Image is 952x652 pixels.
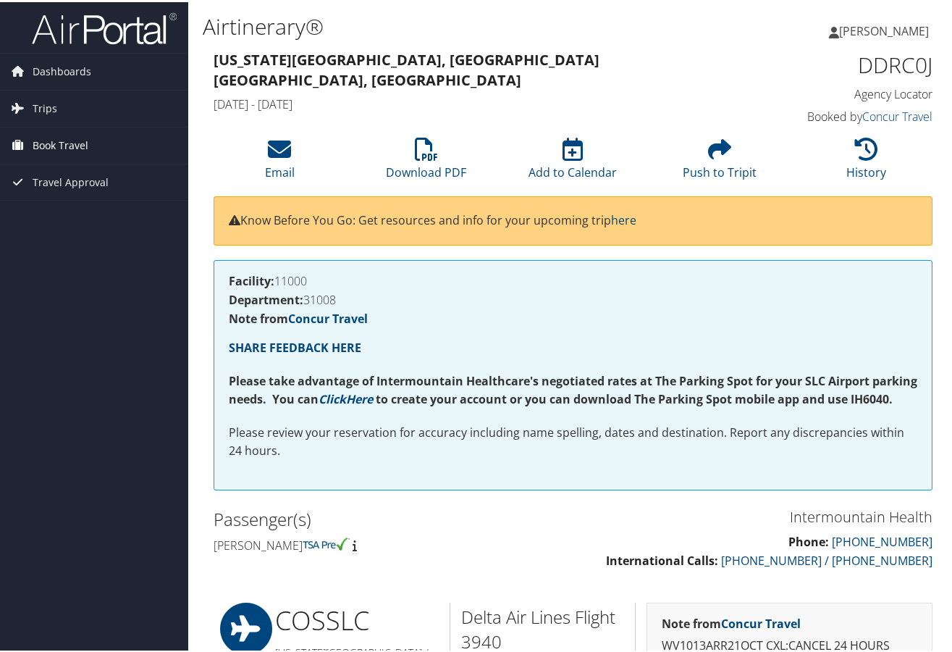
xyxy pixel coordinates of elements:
span: [PERSON_NAME] [839,21,929,37]
strong: [US_STATE][GEOGRAPHIC_DATA], [GEOGRAPHIC_DATA] [GEOGRAPHIC_DATA], [GEOGRAPHIC_DATA] [214,48,599,88]
span: Travel Approval [33,162,109,198]
span: Dashboards [33,51,91,88]
a: Concur Travel [288,309,368,325]
a: [PHONE_NUMBER] [832,532,932,548]
a: Add to Calendar [528,143,617,178]
h2: Delta Air Lines Flight 3940 [461,603,624,651]
p: Know Before You Go: Get resources and info for your upcoming trip [229,209,917,228]
h4: Agency Locator [769,84,932,100]
h4: Booked by [769,106,932,122]
h4: [PERSON_NAME] [214,535,563,551]
a: [PHONE_NUMBER] / [PHONE_NUMBER] [721,551,932,567]
a: Push to Tripit [683,143,757,178]
strong: Please take advantage of Intermountain Healthcare's negotiated rates at The Parking Spot for your... [229,371,917,406]
a: here [611,210,636,226]
h1: COS SLC [275,601,439,637]
a: Here [346,389,373,405]
h4: 31008 [229,292,917,304]
strong: Department: [229,290,303,306]
strong: Note from [662,614,801,630]
a: Concur Travel [721,614,801,630]
a: [PERSON_NAME] [829,7,943,51]
strong: International Calls: [606,551,718,567]
img: airportal-logo.png [32,9,177,43]
a: Download PDF [386,143,466,178]
strong: to create your account or you can download The Parking Spot mobile app and use IH6040. [376,389,893,405]
h1: Airtinerary® [203,9,696,40]
strong: Phone: [788,532,829,548]
strong: Facility: [229,271,274,287]
h1: DDRC0J [769,48,932,78]
h2: Passenger(s) [214,505,563,530]
a: Email [265,143,295,178]
span: Book Travel [33,125,88,162]
a: History [846,143,886,178]
p: Please review your reservation for accuracy including name spelling, dates and destination. Repor... [229,422,917,459]
h4: 11000 [229,273,917,285]
img: tsa-precheck.png [303,535,350,548]
strong: Note from [229,309,368,325]
a: SHARE FEEDBACK HERE [229,338,361,354]
a: Click [319,389,346,405]
h4: [DATE] - [DATE] [214,94,747,110]
h3: Intermountain Health [584,505,933,525]
span: Trips [33,88,57,125]
a: Concur Travel [862,106,932,122]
